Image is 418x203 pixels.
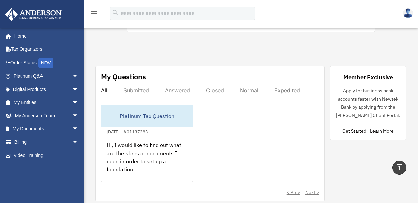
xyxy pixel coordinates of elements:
[72,122,85,136] span: arrow_drop_down
[123,87,149,94] div: Submitted
[5,122,89,136] a: My Documentsarrow_drop_down
[395,163,403,171] i: vertical_align_top
[342,128,369,134] a: Get Started
[5,56,89,70] a: Order StatusNEW
[5,135,89,149] a: Billingarrow_drop_down
[72,96,85,110] span: arrow_drop_down
[5,83,89,96] a: Digital Productsarrow_drop_down
[101,105,193,182] a: Platinum Tax Question[DATE] - #01137383Hi, I would like to find out what are the steps or documen...
[274,87,300,94] div: Expedited
[72,109,85,123] span: arrow_drop_down
[101,128,153,135] div: [DATE] - #01137383
[3,8,64,21] img: Anderson Advisors Platinum Portal
[72,70,85,83] span: arrow_drop_down
[72,83,85,96] span: arrow_drop_down
[370,128,394,134] a: Learn More
[343,73,393,81] div: Member Exclusive
[38,58,53,68] div: NEW
[101,72,146,82] div: My Questions
[5,29,85,43] a: Home
[240,87,258,94] div: Normal
[72,135,85,149] span: arrow_drop_down
[392,161,406,175] a: vertical_align_top
[5,43,89,56] a: Tax Organizers
[90,9,98,17] i: menu
[112,9,119,16] i: search
[5,149,89,162] a: Video Training
[5,96,89,109] a: My Entitiesarrow_drop_down
[101,136,193,188] div: Hi, I would like to find out what are the steps or documents I need in order to set up a foundati...
[206,87,224,94] div: Closed
[336,87,401,119] p: Apply for business bank accounts faster with Newtek Bank by applying from the [PERSON_NAME] Clien...
[101,87,107,94] div: All
[165,87,190,94] div: Answered
[101,105,193,127] div: Platinum Tax Question
[90,12,98,17] a: menu
[403,8,413,18] img: User Pic
[5,109,89,122] a: My Anderson Teamarrow_drop_down
[5,70,89,83] a: Platinum Q&Aarrow_drop_down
